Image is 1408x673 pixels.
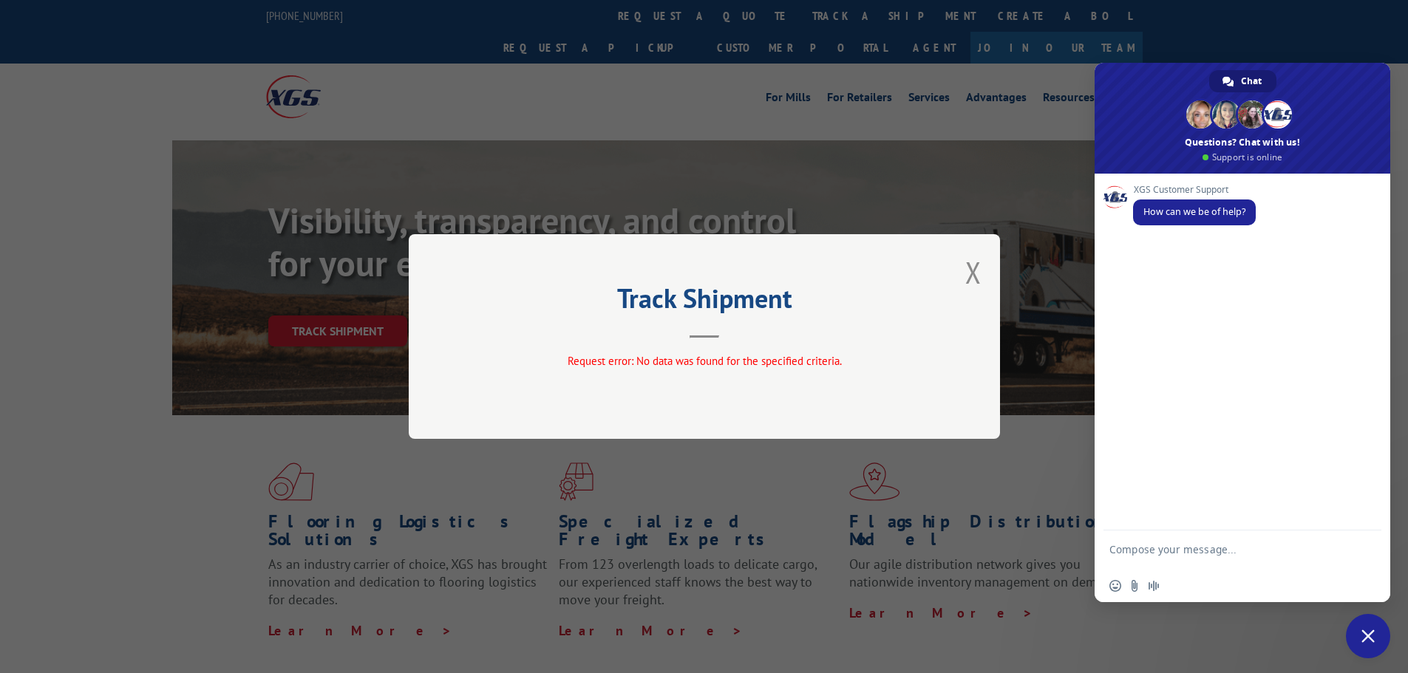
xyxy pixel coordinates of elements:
[965,253,982,292] button: Close modal
[567,354,841,368] span: Request error: No data was found for the specified criteria.
[1109,543,1343,570] textarea: Compose your message...
[1346,614,1390,658] div: Close chat
[1209,70,1276,92] div: Chat
[1148,580,1160,592] span: Audio message
[1109,580,1121,592] span: Insert an emoji
[483,288,926,316] h2: Track Shipment
[1133,185,1256,195] span: XGS Customer Support
[1129,580,1140,592] span: Send a file
[1143,205,1245,218] span: How can we be of help?
[1241,70,1262,92] span: Chat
